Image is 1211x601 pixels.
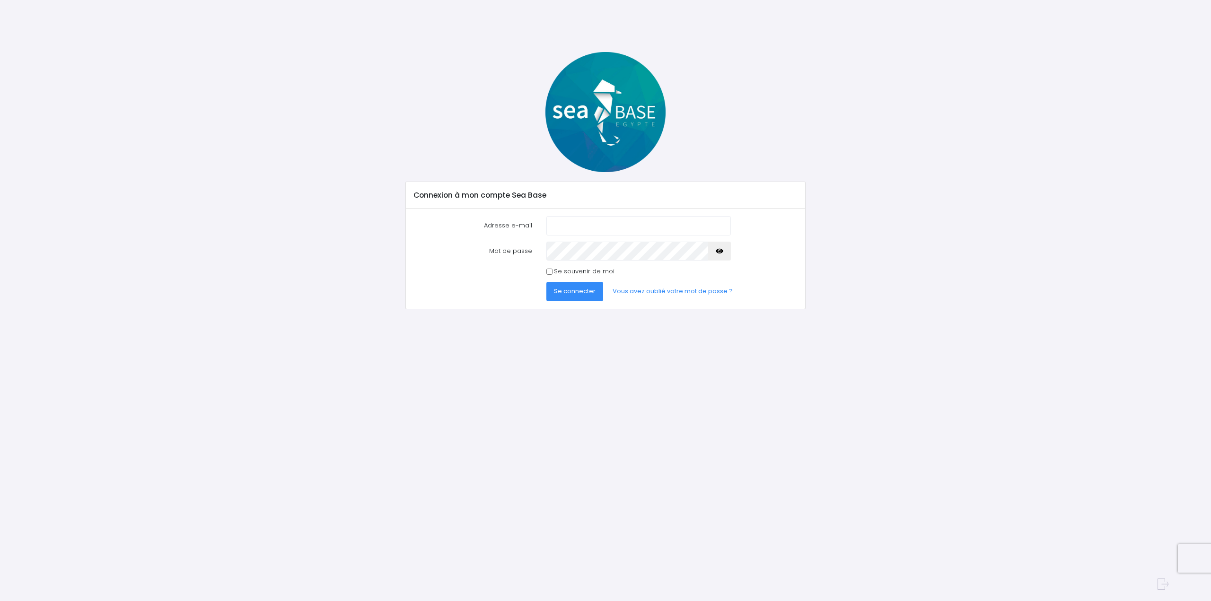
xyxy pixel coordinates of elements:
span: Se connecter [554,287,596,296]
a: Vous avez oublié votre mot de passe ? [605,282,740,301]
label: Mot de passe [407,242,539,261]
label: Adresse e-mail [407,216,539,235]
div: Connexion à mon compte Sea Base [406,182,805,209]
button: Se connecter [546,282,603,301]
label: Se souvenir de moi [554,267,614,276]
